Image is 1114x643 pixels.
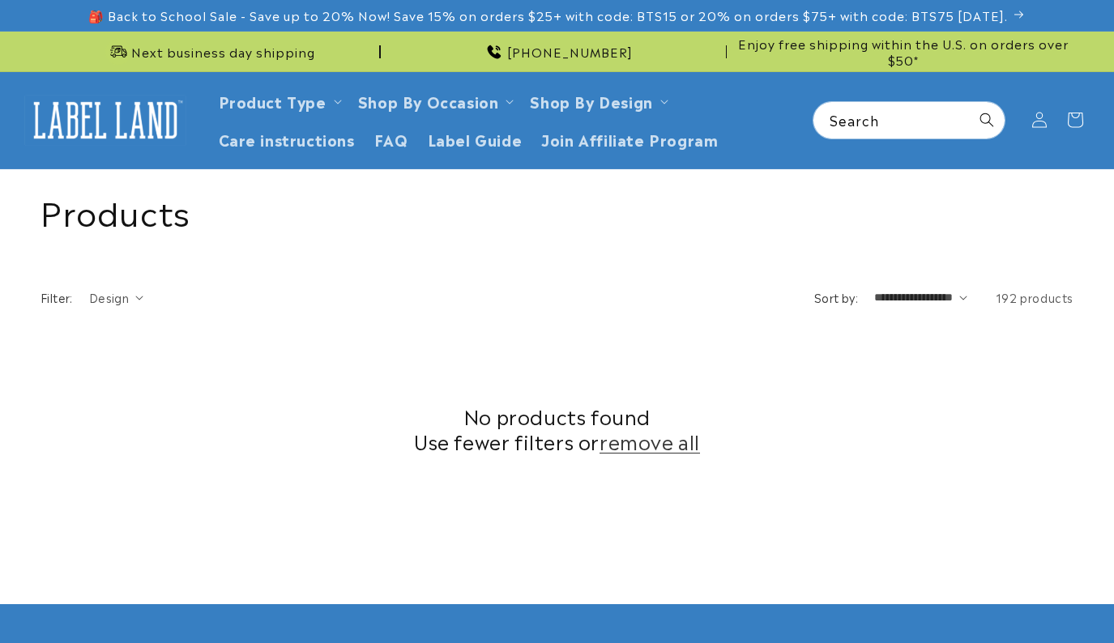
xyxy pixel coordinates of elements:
summary: Product Type [209,82,348,120]
span: FAQ [374,130,408,148]
label: Sort by: [814,289,858,305]
span: Shop By Occasion [358,92,499,110]
span: Next business day shipping [131,44,315,60]
summary: Shop By Occasion [348,82,521,120]
span: 192 products [996,289,1073,305]
button: Search [969,102,1005,138]
div: Announcement [387,32,728,71]
a: Care instructions [209,120,365,158]
a: Shop By Design [530,90,652,112]
span: Care instructions [219,130,355,148]
span: Enjoy free shipping within the U.S. on orders over $50* [733,36,1073,67]
iframe: Gorgias Floating Chat [774,567,1098,627]
a: Label Guide [418,120,532,158]
h2: No products found Use fewer filters or [41,403,1073,454]
summary: Shop By Design [520,82,674,120]
span: [PHONE_NUMBER] [507,44,633,60]
a: Label Land [19,89,193,151]
a: Join Affiliate Program [531,120,728,158]
summary: Design (0 selected) [89,289,143,306]
img: Label Land [24,95,186,145]
h1: Products [41,189,1073,232]
span: Design [89,289,129,305]
h2: Filter: [41,289,73,306]
span: Join Affiliate Program [541,130,718,148]
span: Label Guide [428,130,523,148]
span: 🎒 Back to School Sale - Save up to 20% Now! Save 15% on orders $25+ with code: BTS15 or 20% on or... [88,7,1008,23]
div: Announcement [733,32,1073,71]
a: FAQ [365,120,418,158]
a: Product Type [219,90,327,112]
div: Announcement [41,32,381,71]
a: remove all [600,428,700,454]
